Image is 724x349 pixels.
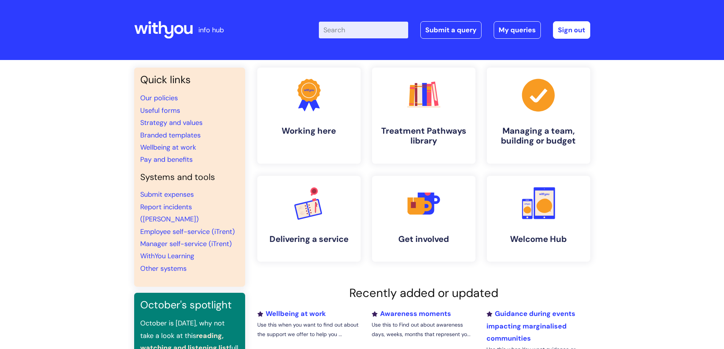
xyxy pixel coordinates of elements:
[372,68,475,164] a: Treatment Pathways library
[140,202,199,224] a: Report incidents ([PERSON_NAME])
[493,234,584,244] h4: Welcome Hub
[372,309,451,318] a: Awareness moments
[487,68,590,164] a: Managing a team, building or budget
[553,21,590,39] a: Sign out
[257,286,590,300] h2: Recently added or updated
[378,234,469,244] h4: Get involved
[257,320,361,339] p: Use this when you want to find out about the support we offer to help you ...
[487,176,590,262] a: Welcome Hub
[494,21,541,39] a: My queries
[372,176,475,262] a: Get involved
[319,22,408,38] input: Search
[263,234,355,244] h4: Delivering a service
[263,126,355,136] h4: Working here
[140,155,193,164] a: Pay and benefits
[140,93,178,103] a: Our policies
[372,320,475,339] p: Use this to Find out about awareness days, weeks, months that represent yo...
[140,239,232,248] a: Manager self-service (iTrent)
[140,299,239,311] h3: October's spotlight
[140,143,196,152] a: Wellbeing at work
[420,21,482,39] a: Submit a query
[140,74,239,86] h3: Quick links
[140,118,203,127] a: Strategy and values
[319,21,590,39] div: | -
[140,227,235,236] a: Employee self-service (iTrent)
[257,68,361,164] a: Working here
[198,24,224,36] p: info hub
[140,131,201,140] a: Branded templates
[140,251,194,261] a: WithYou Learning
[257,309,326,318] a: Wellbeing at work
[140,172,239,183] h4: Systems and tools
[493,126,584,146] h4: Managing a team, building or budget
[257,176,361,262] a: Delivering a service
[378,126,469,146] h4: Treatment Pathways library
[140,190,194,199] a: Submit expenses
[140,106,180,115] a: Useful forms
[486,309,575,343] a: Guidance during events impacting marginalised communities
[140,264,187,273] a: Other systems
